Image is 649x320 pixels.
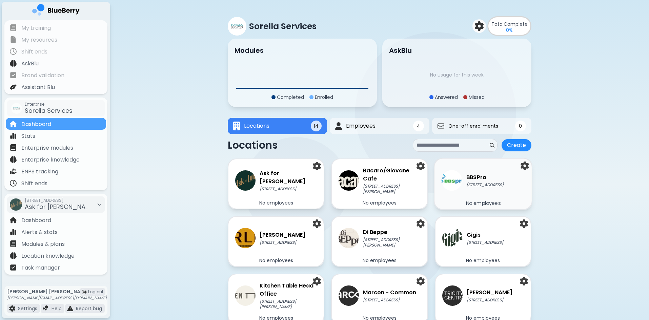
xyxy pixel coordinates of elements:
[469,94,485,100] p: Missed
[432,118,531,134] button: One-off enrollmentsOne-off enrollments0
[417,219,425,228] img: settings
[21,216,51,225] p: Dashboard
[10,24,17,31] img: file icon
[21,48,47,56] p: Shift ends
[249,21,317,32] p: Sorella Services
[490,143,494,148] img: search icon
[315,94,333,100] p: Enrolled
[21,83,55,91] p: Assistant Blu
[21,120,51,128] p: Dashboard
[43,305,49,312] img: file icon
[520,219,528,228] img: settings
[466,200,500,206] p: No employees
[244,122,269,130] span: Locations
[235,285,256,306] img: company thumbnail
[25,106,73,115] span: Sorella Services
[7,289,107,295] p: [PERSON_NAME] [PERSON_NAME]
[466,182,504,188] p: [STREET_ADDRESS]
[474,21,484,31] img: settings
[363,228,420,236] h3: Di Beppe
[76,305,102,312] p: Report bug
[21,156,80,164] p: Enterprise knowledge
[10,168,17,175] img: file icon
[441,170,462,191] img: company thumbnail
[25,198,93,203] span: [STREET_ADDRESS]
[467,289,512,297] h3: [PERSON_NAME]
[389,45,412,56] h3: AskBlu
[10,132,17,139] img: file icon
[438,123,444,129] img: One-off enrollments
[260,231,305,239] h3: [PERSON_NAME]
[417,162,425,170] img: settings
[21,60,39,68] p: AskBlu
[346,122,376,130] span: Employees
[10,217,17,223] img: file icon
[339,228,359,248] img: company thumbnail
[228,118,327,134] button: LocationsLocations14
[235,170,256,191] img: company thumbnail
[21,24,51,32] p: My training
[502,139,531,151] button: Create
[521,162,529,170] img: settings
[363,297,416,303] p: [STREET_ADDRESS]
[330,118,429,134] button: EmployeesEmployees4
[467,231,503,239] h3: Gigis
[442,228,463,248] img: company thumbnail
[314,123,319,129] span: 14
[10,198,22,211] img: company thumbnail
[417,123,420,129] span: 4
[467,297,512,303] p: [STREET_ADDRESS]
[21,132,35,140] p: Stats
[21,36,57,44] p: My resources
[10,60,17,67] img: file icon
[363,257,397,263] p: No employees
[11,103,22,114] img: company thumbnail
[235,228,256,248] img: company thumbnail
[448,123,498,129] span: One-off enrollments
[335,122,342,130] img: Employees
[363,200,397,206] p: No employees
[21,179,47,188] p: Shift ends
[10,48,17,55] img: file icon
[67,305,73,312] img: file icon
[466,173,504,181] h3: BBSPro
[259,257,293,263] p: No employees
[32,4,80,18] img: company logo
[260,299,317,310] p: [STREET_ADDRESS][PERSON_NAME]
[417,277,425,285] img: settings
[260,282,317,298] h3: Kitchen Table Head Office
[21,168,58,176] p: ENPS tracking
[10,156,17,163] img: file icon
[10,72,17,79] img: file icon
[9,305,15,312] img: file icon
[228,17,246,36] img: company thumbnail
[430,72,484,78] p: No usage for this week
[313,277,321,285] img: settings
[363,237,420,248] p: [STREET_ADDRESS][PERSON_NAME]
[52,305,62,312] p: Help
[10,264,17,271] img: file icon
[491,21,528,27] p: Complete
[339,170,359,191] img: company thumbnail
[466,257,500,263] p: No employees
[82,290,87,295] img: logout
[491,21,504,27] span: Total
[260,240,305,245] p: [STREET_ADDRESS]
[260,169,317,186] h3: Ask for [PERSON_NAME]
[228,139,278,151] p: Locations
[10,252,17,259] img: file icon
[21,144,73,152] p: Enterprise modules
[442,285,463,306] img: company thumbnail
[25,202,96,211] span: Ask for [PERSON_NAME]
[25,102,73,107] span: Enterprise
[233,122,240,131] img: Locations
[10,84,17,90] img: file icon
[21,228,58,236] p: Alerts & stats
[467,240,503,245] p: [STREET_ADDRESS]
[260,186,317,192] p: [STREET_ADDRESS]
[21,71,64,80] p: Brand validation
[7,295,107,301] p: [PERSON_NAME][EMAIL_ADDRESS][DOMAIN_NAME]
[313,219,321,228] img: settings
[21,252,75,260] p: Location knowledge
[277,94,304,100] p: Completed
